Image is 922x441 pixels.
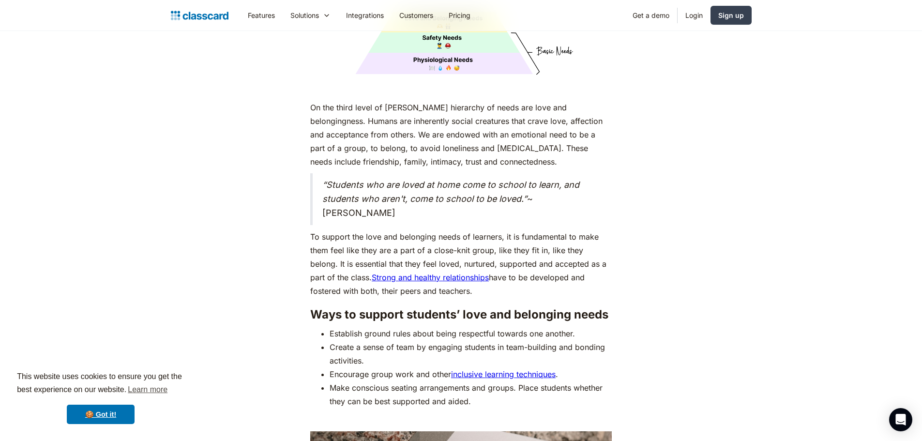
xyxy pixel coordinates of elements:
[171,9,228,22] a: home
[372,273,489,282] a: Strong and healthy relationships
[290,10,319,20] div: Solutions
[126,382,169,397] a: learn more about cookies
[322,180,579,204] em: “Students who are loved at home come to school to learn, and students who aren't, come to school ...
[67,405,135,424] a: dismiss cookie message
[330,327,612,340] li: Establish ground rules about being respectful towards one another.
[330,340,612,367] li: Create a sense of team by engaging students in team-building and bonding activities.
[330,381,612,408] li: Make conscious seating arrangements and groups. Place students whether they can be best supported...
[310,173,612,225] blockquote: ~ [PERSON_NAME]
[240,4,283,26] a: Features
[310,101,612,168] p: On the third level of [PERSON_NAME] hierarchy of needs are love and belongingness. Humans are inh...
[310,82,612,96] p: ‍
[392,4,441,26] a: Customers
[310,413,612,426] p: ‍
[338,4,392,26] a: Integrations
[718,10,744,20] div: Sign up
[441,4,478,26] a: Pricing
[17,371,184,397] span: This website uses cookies to ensure you get the best experience on our website.
[330,367,612,381] li: Encourage group work and other .
[283,4,338,26] div: Solutions
[889,408,912,431] div: Open Intercom Messenger
[310,230,612,298] p: To support the love and belonging needs of learners, it is fundamental to make them feel like the...
[8,362,194,433] div: cookieconsent
[678,4,710,26] a: Login
[710,6,752,25] a: Sign up
[310,307,612,322] h3: Ways to support students’ love and belonging needs
[451,369,556,379] a: inclusive learning techniques
[625,4,677,26] a: Get a demo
